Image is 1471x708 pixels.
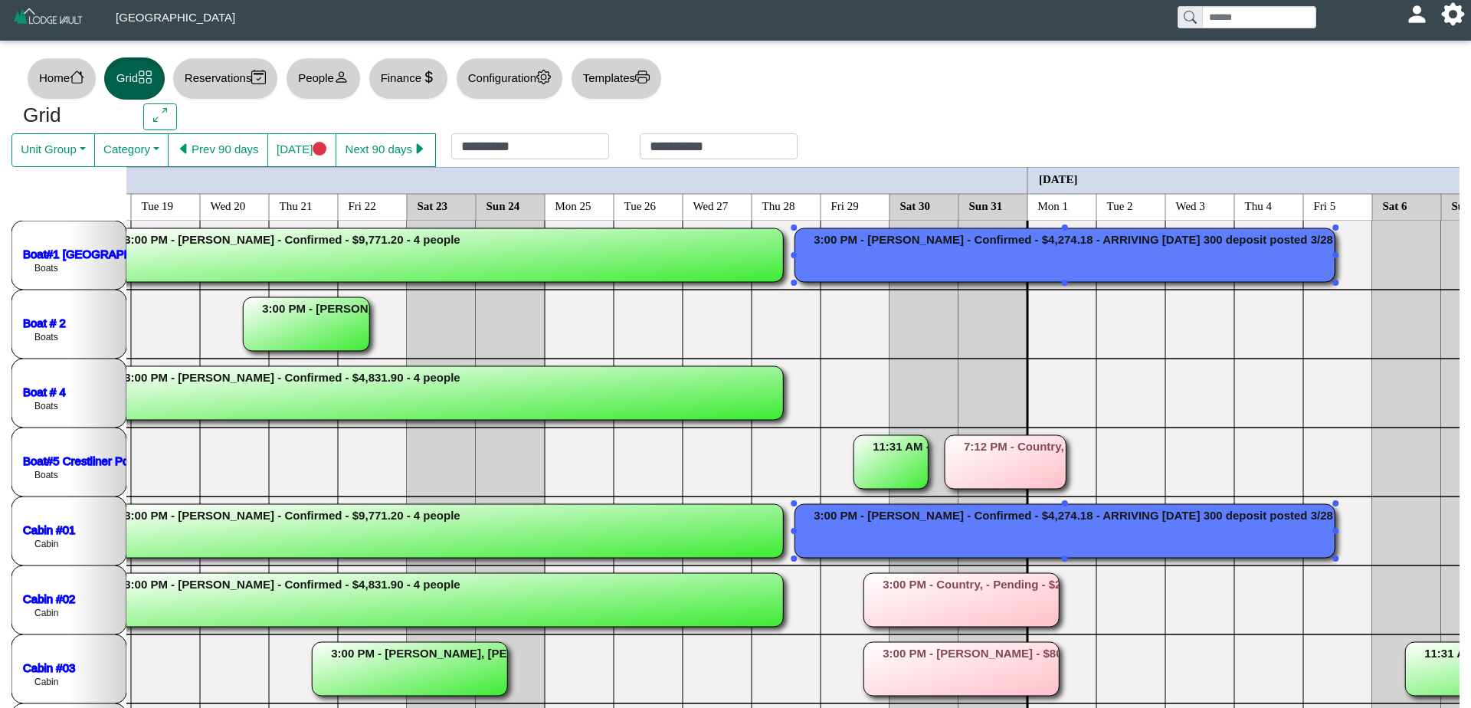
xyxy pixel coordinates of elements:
[762,199,795,211] text: Thu 28
[23,592,75,605] a: Cabin #02
[1245,199,1273,211] text: Thu 4
[23,103,120,128] h3: Grid
[555,199,591,211] text: Mon 25
[23,316,66,329] a: Boat # 2
[900,199,931,211] text: Sat 30
[336,133,436,167] button: Next 90 dayscaret right fill
[1038,199,1069,211] text: Mon 1
[412,142,427,156] svg: caret right fill
[1184,11,1196,23] svg: search
[635,70,650,84] svg: printer
[12,6,85,33] img: Z
[104,57,165,100] button: Gridgrid
[142,199,174,211] text: Tue 19
[1107,199,1133,211] text: Tue 2
[456,57,563,100] button: Configurationgear
[280,199,313,211] text: Thu 21
[23,660,75,674] a: Cabin #03
[172,57,278,100] button: Reservationscalendar2 check
[421,70,436,84] svg: currency dollar
[640,133,798,159] input: Check out
[153,108,168,123] svg: arrows angle expand
[693,199,729,211] text: Wed 27
[34,470,58,480] text: Boats
[34,263,58,274] text: Boats
[1447,8,1459,20] svg: gear fill
[1411,8,1423,20] svg: person fill
[369,57,448,100] button: Financecurrency dollar
[211,199,246,211] text: Wed 20
[969,199,1003,211] text: Sun 31
[23,247,182,260] a: Boat#1 [GEOGRAPHIC_DATA]
[94,133,169,167] button: Category
[349,199,376,211] text: Fri 22
[313,142,327,156] svg: circle fill
[11,133,95,167] button: Unit Group
[34,677,58,687] text: Cabin
[267,133,336,167] button: [DATE]circle fill
[487,199,520,211] text: Sun 24
[143,103,176,131] button: arrows angle expand
[334,70,349,84] svg: person
[831,199,859,211] text: Fri 29
[34,332,58,343] text: Boats
[1314,199,1336,211] text: Fri 5
[536,70,551,84] svg: gear
[571,57,662,100] button: Templatesprinter
[1383,199,1408,211] text: Sat 6
[168,133,268,167] button: caret left fillPrev 90 days
[451,133,609,159] input: Check in
[1176,199,1205,211] text: Wed 3
[138,70,152,84] svg: grid
[23,385,66,398] a: Boat # 4
[34,608,58,618] text: Cabin
[70,70,84,84] svg: house
[286,57,360,100] button: Peopleperson
[34,539,58,549] text: Cabin
[27,57,97,100] button: Homehouse
[1039,172,1078,185] text: [DATE]
[418,199,448,211] text: Sat 23
[23,523,75,536] a: Cabin #01
[624,199,657,211] text: Tue 26
[34,401,58,411] text: Boats
[251,70,266,84] svg: calendar2 check
[177,142,192,156] svg: caret left fill
[23,454,158,467] a: Boat#5 Crestliner Pontoon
